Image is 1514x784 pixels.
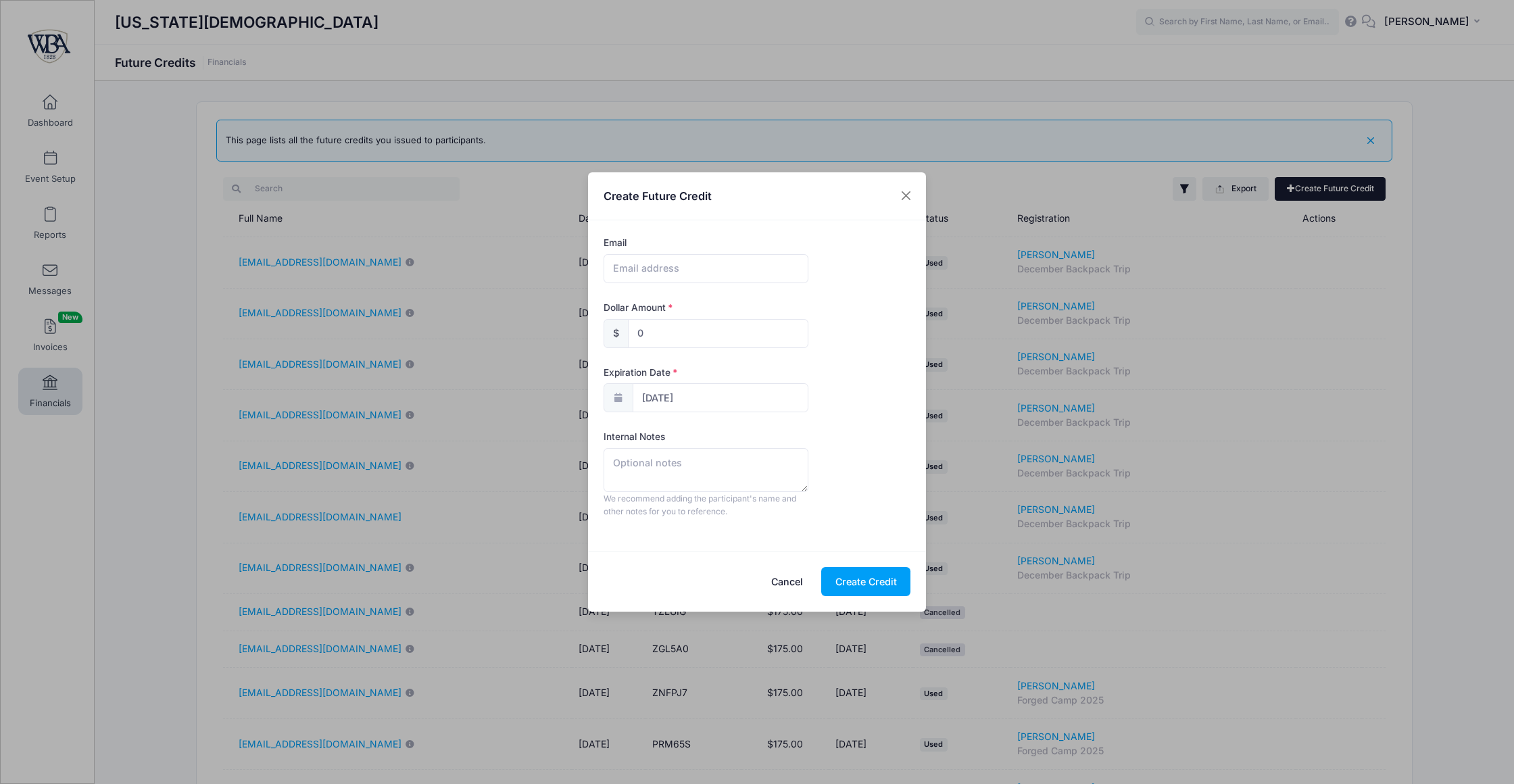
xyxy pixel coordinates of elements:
input: xxx.xx [628,319,808,348]
button: Close [894,184,919,208]
h4: Create Future Credit [604,188,712,204]
label: Dollar Amount [604,301,673,314]
button: Cancel [758,567,817,596]
label: Expiration Date [604,366,678,379]
button: Create Credit [821,567,910,596]
input: Email address [604,254,808,283]
span: We recommend adding the participant's name and other notes for you to reference. [604,493,796,517]
div: $ [604,319,629,348]
label: Internal Notes [604,430,665,443]
label: Email [604,236,627,249]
